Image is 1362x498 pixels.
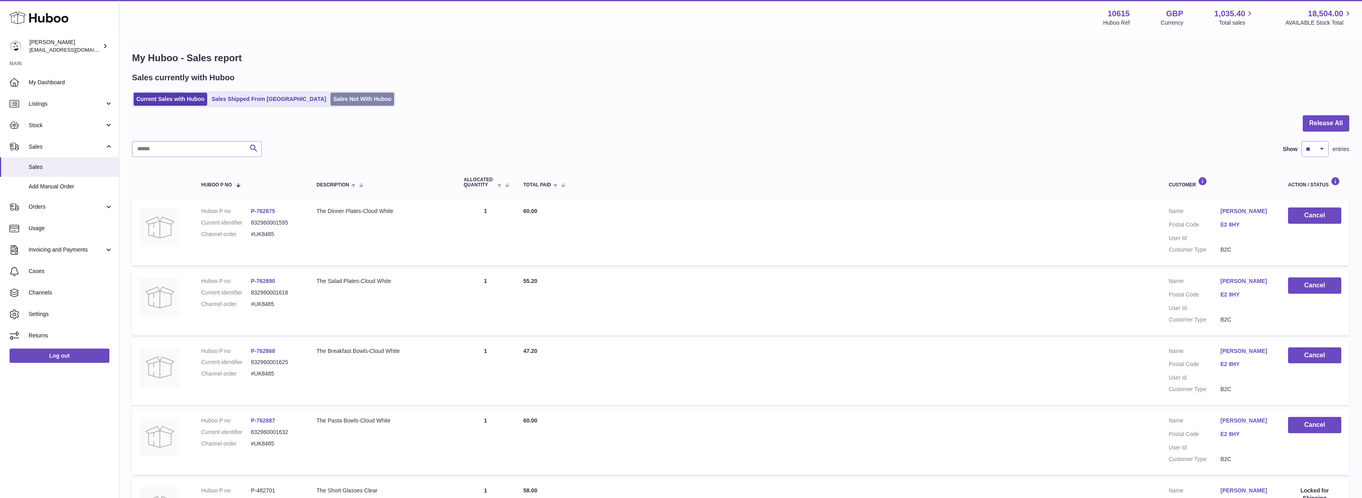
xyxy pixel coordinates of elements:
[29,203,105,211] span: Orders
[523,208,537,214] span: 60.00
[1169,304,1220,312] dt: User Id
[29,39,101,54] div: [PERSON_NAME]
[1285,19,1352,27] span: AVAILABLE Stock Total
[132,52,1349,64] h1: My Huboo - Sales report
[10,40,21,52] img: internalAdmin-10615@internal.huboo.com
[1303,115,1349,132] button: Release All
[251,487,301,494] dd: P-482701
[1283,145,1298,153] label: Show
[523,278,537,284] span: 55.20
[134,93,207,106] a: Current Sales with Huboo
[29,143,105,151] span: Sales
[1169,316,1220,324] dt: Customer Type
[209,93,329,106] a: Sales Shipped From [GEOGRAPHIC_DATA]
[1285,8,1352,27] a: 18,504.00 AVAILABLE Stock Total
[1169,246,1220,254] dt: Customer Type
[330,93,394,106] a: Sales Not With Huboo
[29,183,113,190] span: Add Manual Order
[1219,19,1254,27] span: Total sales
[456,409,515,475] td: 1
[201,440,251,448] dt: Channel order
[29,225,113,232] span: Usage
[201,219,251,227] dt: Current identifier
[1214,8,1255,27] a: 1,035.40 Total sales
[1220,417,1272,424] a: [PERSON_NAME]
[140,417,180,457] img: no-photo.jpg
[201,428,251,436] dt: Current identifier
[201,370,251,378] dt: Channel order
[1220,347,1272,355] a: [PERSON_NAME]
[317,207,448,215] div: The Dinner Plates-Cloud White
[29,122,105,129] span: Stock
[464,177,495,188] span: ALLOCATED Quantity
[1169,347,1220,357] dt: Name
[251,348,275,354] a: P-762868
[317,417,448,424] div: The Pasta Bowls-Cloud White
[1220,277,1272,285] a: [PERSON_NAME]
[201,289,251,296] dt: Current identifier
[29,289,113,296] span: Channels
[1220,291,1272,298] a: E2 8HY
[1220,455,1272,463] dd: B2C
[1169,177,1272,188] div: Customer
[251,219,301,227] dd: 832960001595
[523,182,551,188] span: Total paid
[523,417,537,424] span: 60.00
[1288,417,1341,433] button: Cancel
[29,47,117,53] span: [EMAIL_ADDRESS][DOMAIN_NAME]
[1169,417,1220,426] dt: Name
[1169,234,1220,242] dt: User Id
[1214,8,1245,19] span: 1,035.40
[1220,386,1272,393] dd: B2C
[29,332,113,339] span: Returns
[29,163,113,171] span: Sales
[1169,487,1220,496] dt: Name
[251,428,301,436] dd: 832960001632
[251,370,301,378] dd: #UK8485
[1220,221,1272,229] a: E2 8HY
[1169,386,1220,393] dt: Customer Type
[1169,360,1220,370] dt: Postal Code
[201,207,251,215] dt: Huboo P no
[201,347,251,355] dt: Huboo P no
[1169,455,1220,463] dt: Customer Type
[456,200,515,265] td: 1
[1169,291,1220,300] dt: Postal Code
[1288,177,1341,188] div: Action / Status
[10,349,109,363] a: Log out
[140,277,180,317] img: no-photo.jpg
[1169,374,1220,382] dt: User Id
[251,358,301,366] dd: 832960001625
[317,487,448,494] div: The Short Glasses Clear
[1333,145,1349,153] span: entries
[29,79,113,86] span: My Dashboard
[1169,221,1220,231] dt: Postal Code
[1220,207,1272,215] a: [PERSON_NAME]
[456,269,515,335] td: 1
[251,289,301,296] dd: 832960001618
[1220,430,1272,438] a: E2 8HY
[1288,347,1341,364] button: Cancel
[1288,207,1341,224] button: Cancel
[1103,19,1130,27] div: Huboo Ref
[1220,360,1272,368] a: E2 8HY
[201,487,251,494] dt: Huboo P no
[1166,8,1183,19] strong: GBP
[251,417,275,424] a: P-762887
[317,347,448,355] div: The Breakfast Bowls-Cloud White
[140,347,180,387] img: no-photo.jpg
[251,278,275,284] a: P-762890
[201,277,251,285] dt: Huboo P no
[1169,430,1220,440] dt: Postal Code
[523,487,537,494] span: 58.00
[1220,487,1272,494] a: [PERSON_NAME]
[251,300,301,308] dd: #UK8485
[1220,316,1272,324] dd: B2C
[523,348,537,354] span: 47.20
[29,246,105,254] span: Invoicing and Payments
[1107,8,1130,19] strong: 10615
[1169,277,1220,287] dt: Name
[201,182,232,188] span: Huboo P no
[201,231,251,238] dt: Channel order
[1220,246,1272,254] dd: B2C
